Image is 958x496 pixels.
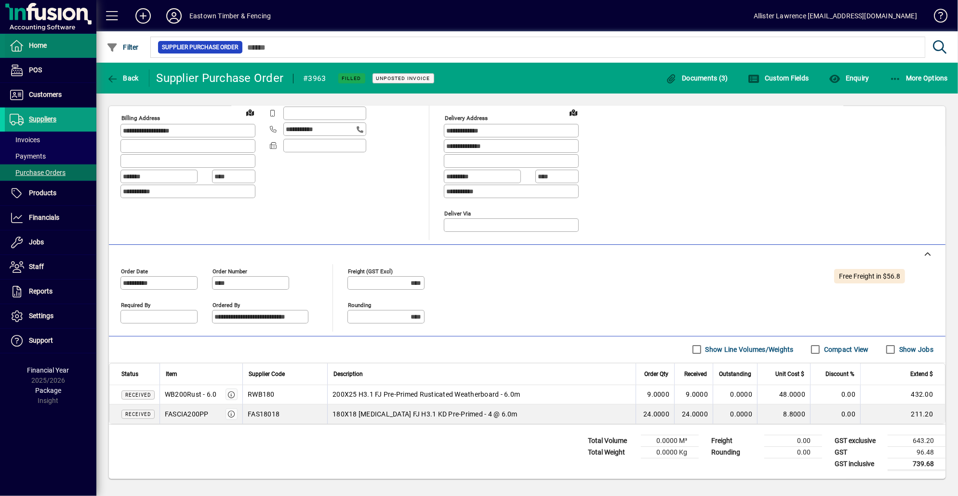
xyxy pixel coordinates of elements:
span: Custom Fields [748,74,809,82]
span: 180X18 [MEDICAL_DATA] FJ H3.1 KD Pre-Primed - 4 @ 6.0m [333,409,518,419]
td: 0.00 [810,385,860,404]
span: Financial Year [27,366,69,374]
div: FASCIA200PP [165,409,209,419]
button: Custom Fields [746,69,812,87]
span: Products [29,189,56,197]
td: GST inclusive [830,458,888,470]
span: More Options [890,74,948,82]
span: Supplier Purchase Order [162,42,239,52]
td: Total Volume [583,435,641,446]
span: Unit Cost $ [775,369,804,379]
a: Financials [5,206,96,230]
span: Filled [342,75,361,81]
span: Filter [106,43,139,51]
td: 9.0000 [636,385,674,404]
a: View on map [566,105,581,120]
a: Customers [5,83,96,107]
mat-label: Deliver via [444,210,471,216]
button: Documents (3) [663,69,731,87]
a: Products [5,181,96,205]
td: 0.00 [764,435,822,446]
span: Payments [10,152,46,160]
span: Received [125,412,151,417]
a: Jobs [5,230,96,255]
div: Eastown Timber & Fencing [189,8,271,24]
div: #3963 [303,71,326,86]
span: Invoices [10,136,40,144]
a: POS [5,58,96,82]
span: Outstanding [719,369,751,379]
span: Free Freight in $56.8 [839,272,900,280]
button: Enquiry [826,69,871,87]
button: Add [128,7,159,25]
td: RWB180 [242,385,327,404]
td: 8.8000 [757,404,810,424]
td: 0.00 [810,404,860,424]
span: Package [35,387,61,394]
a: Settings [5,304,96,328]
a: Reports [5,280,96,304]
span: Description [333,369,363,379]
mat-label: Rounding [348,301,371,308]
button: More Options [887,69,951,87]
mat-label: Order date [121,268,148,274]
label: Compact View [822,345,869,354]
span: Received [684,369,707,379]
td: 0.0000 [713,385,757,404]
td: 0.00 [764,446,822,458]
td: 24.0000 [636,404,674,424]
span: Customers [29,91,62,98]
mat-label: Ordered by [213,301,240,308]
a: Support [5,329,96,353]
span: 200X25 H3.1 FJ Pre-Primed Rusticated Weatherboard - 6.0m [333,389,520,399]
span: Item [166,369,177,379]
div: Allister Lawrence [EMAIL_ADDRESS][DOMAIN_NAME] [754,8,917,24]
span: Unposted Invoice [376,75,430,81]
span: Status [121,369,138,379]
span: Documents (3) [665,74,728,82]
td: GST [830,446,888,458]
span: Jobs [29,238,44,246]
mat-label: Order number [213,268,247,274]
span: POS [29,66,42,74]
td: 96.48 [888,446,945,458]
span: Settings [29,312,53,320]
td: 9.0000 [674,385,713,404]
label: Show Line Volumes/Weights [704,345,794,354]
button: Profile [159,7,189,25]
a: Staff [5,255,96,279]
a: Purchase Orders [5,164,96,181]
span: Enquiry [829,74,869,82]
td: 0.0000 Kg [641,446,699,458]
span: Order Qty [644,369,668,379]
a: Payments [5,148,96,164]
mat-label: Required by [121,301,150,308]
td: 739.68 [888,458,945,470]
span: Staff [29,263,44,270]
a: View on map [242,105,258,120]
span: Support [29,336,53,344]
td: Rounding [706,446,764,458]
label: Show Jobs [897,345,933,354]
button: Back [104,69,141,87]
app-page-header-button: Back [96,69,149,87]
a: Knowledge Base [927,2,946,33]
div: Supplier Purchase Order [157,70,284,86]
span: Extend $ [910,369,933,379]
mat-label: Freight (GST excl) [348,268,393,274]
span: Suppliers [29,115,56,123]
span: Supplier Code [249,369,285,379]
td: 643.20 [888,435,945,446]
a: Invoices [5,132,96,148]
td: GST exclusive [830,435,888,446]
span: Purchase Orders [10,169,66,176]
td: 0.0000 [713,404,757,424]
td: Freight [706,435,764,446]
td: 0.0000 M³ [641,435,699,446]
div: WB200Rust - 6.0 [165,389,217,399]
td: Total Weight [583,446,641,458]
td: 432.00 [860,385,945,404]
td: 211.20 [860,404,945,424]
td: 48.0000 [757,385,810,404]
span: Discount % [825,369,854,379]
